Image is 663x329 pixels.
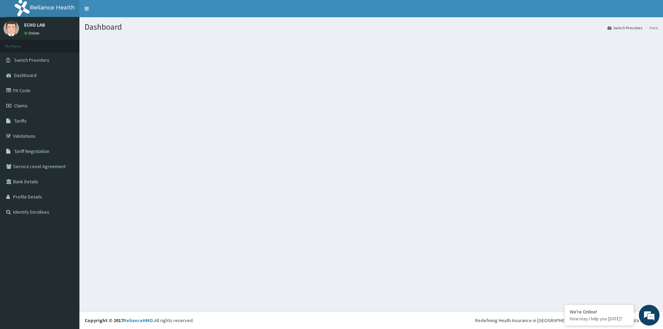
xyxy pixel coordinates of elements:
div: Redefining Heath Insurance in [GEOGRAPHIC_DATA] using Telemedicine and Data Science! [475,317,658,324]
a: Switch Providers [607,25,642,31]
p: ECHO LAB [24,22,45,27]
footer: All rights reserved. [79,311,663,329]
span: Tariffs [14,118,27,124]
p: How may I help you today? [570,316,628,322]
img: User Image [3,21,19,36]
li: Here [643,25,658,31]
span: Claims [14,103,28,109]
span: Dashboard [14,72,37,78]
h1: Dashboard [85,22,658,31]
a: Online [24,31,41,36]
a: RelianceHMO [123,317,153,323]
div: We're Online! [570,309,628,315]
span: Tariff Negotiation [14,148,49,154]
strong: Copyright © 2017 . [85,317,154,323]
span: Switch Providers [14,57,49,63]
